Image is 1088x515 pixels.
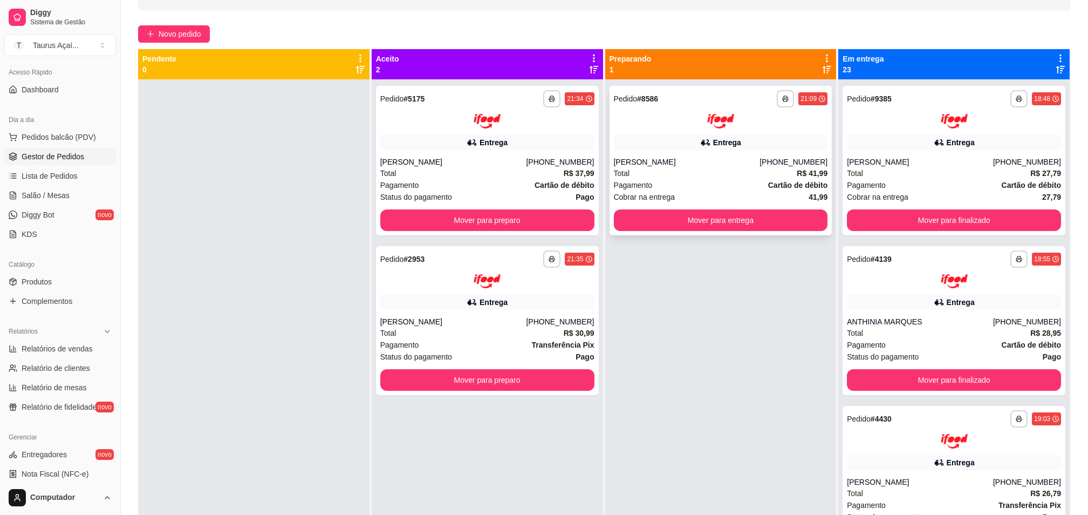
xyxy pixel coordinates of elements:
span: Status do pagamento [380,191,452,203]
div: [PHONE_NUMBER] [526,157,594,167]
div: Entrega [947,137,975,148]
img: ifood [941,274,968,289]
span: Diggy [30,8,112,18]
span: Status do pagamento [847,351,919,363]
span: Pedido [380,255,404,263]
div: [PHONE_NUMBER] [759,157,827,167]
span: Pagamento [847,339,886,351]
span: Status do pagamento [380,351,452,363]
button: Novo pedido [138,25,210,43]
div: 19:03 [1034,415,1050,423]
div: [PERSON_NAME] [380,316,526,327]
strong: R$ 37,99 [564,169,594,178]
div: [PERSON_NAME] [847,157,993,167]
strong: R$ 30,99 [564,329,594,337]
span: Pagamento [847,179,886,191]
strong: 41,99 [809,193,827,201]
img: ifood [941,114,968,128]
strong: Cartão de débito [768,181,827,189]
a: Nota Fiscal (NFC-e) [4,465,116,483]
div: Catálogo [4,256,116,273]
button: Mover para preparo [380,369,594,391]
div: Entrega [480,297,508,308]
p: Pendente [142,53,176,64]
div: Taurus Açaí ... [33,40,79,51]
strong: 27,79 [1042,193,1061,201]
strong: R$ 28,95 [1030,329,1061,337]
a: Relatórios de vendas [4,340,116,357]
div: Acesso Rápido [4,64,116,81]
a: Produtos [4,273,116,290]
span: Cobrar na entrega [614,191,675,203]
span: T [13,40,24,51]
span: Pagamento [847,499,886,511]
span: Pedido [847,255,871,263]
button: Pedidos balcão (PDV) [4,128,116,146]
span: Cobrar na entrega [847,191,908,203]
div: [PHONE_NUMBER] [993,316,1061,327]
span: Complementos [22,296,72,307]
a: Complementos [4,293,116,310]
strong: # 2953 [403,255,425,263]
a: Relatório de clientes [4,360,116,377]
strong: # 4139 [871,255,892,263]
p: 0 [142,64,176,75]
span: Total [380,327,396,339]
span: Nota Fiscal (NFC-e) [22,469,88,479]
strong: Pago [576,353,594,361]
span: Diggy Bot [22,209,54,220]
strong: R$ 41,99 [797,169,827,178]
a: Salão / Mesas [4,187,116,204]
div: Entrega [480,137,508,148]
span: Produtos [22,276,52,287]
span: Pagamento [380,339,419,351]
p: 1 [610,64,652,75]
strong: # 9385 [871,94,892,103]
div: [PERSON_NAME] [380,157,526,167]
span: Gestor de Pedidos [22,151,84,162]
a: Dashboard [4,81,116,98]
span: Pedidos balcão (PDV) [22,132,96,143]
span: Sistema de Gestão [30,18,112,26]
div: Entrega [713,137,741,148]
strong: Cartão de débito [1002,181,1061,189]
strong: Cartão de débito [535,181,594,189]
span: Pedido [614,94,638,103]
strong: R$ 27,79 [1030,169,1061,178]
button: Mover para entrega [614,209,828,231]
div: [PHONE_NUMBER] [993,477,1061,487]
span: Relatório de clientes [22,363,90,374]
strong: R$ 26,79 [1030,489,1061,498]
strong: Cartão de débito [1002,341,1061,349]
strong: Pago [1043,353,1061,361]
strong: Pago [576,193,594,201]
a: Entregadoresnovo [4,446,116,463]
a: KDS [4,226,116,243]
span: Lista de Pedidos [22,171,78,181]
span: Relatórios de vendas [22,343,93,354]
img: ifood [474,114,501,128]
p: Preparando [610,53,652,64]
a: DiggySistema de Gestão [4,4,116,30]
div: Entrega [947,457,975,468]
div: ANTHINIA MARQUES [847,316,993,327]
a: Diggy Botnovo [4,206,116,223]
img: ifood [707,114,734,128]
div: Dia a dia [4,111,116,128]
strong: # 5175 [403,94,425,103]
span: Total [614,167,630,179]
p: Em entrega [843,53,884,64]
div: [PHONE_NUMBER] [526,316,594,327]
span: Entregadores [22,449,67,460]
p: 23 [843,64,884,75]
span: Total [380,167,396,179]
div: [PHONE_NUMBER] [993,157,1061,167]
div: 21:35 [567,255,583,263]
span: plus [147,30,154,38]
div: 21:09 [800,94,817,103]
div: 18:55 [1034,255,1050,263]
span: Pedido [380,94,404,103]
div: [PERSON_NAME] [847,477,993,487]
span: Dashboard [22,84,59,95]
div: [PERSON_NAME] [614,157,760,167]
